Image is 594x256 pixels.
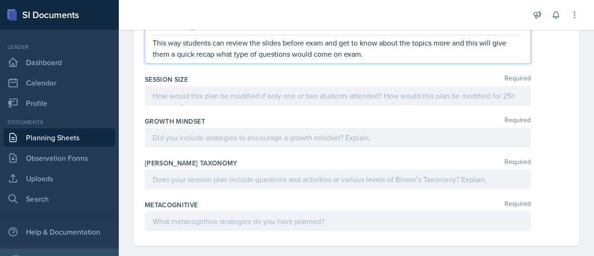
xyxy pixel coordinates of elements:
label: Metacognitive [145,200,198,210]
label: [PERSON_NAME] Taxonomy [145,158,238,168]
a: Observation Forms [4,149,115,167]
a: Profile [4,94,115,112]
span: Required [504,200,531,210]
div: Leader [4,43,115,51]
a: Search [4,190,115,208]
a: Planning Sheets [4,128,115,147]
div: Help & Documentation [4,223,115,241]
a: Dashboard [4,53,115,72]
span: Required [504,75,531,84]
span: Required [504,117,531,126]
div: Documents [4,118,115,126]
p: This way students can review the slides before exam and get to know about the topics more and thi... [153,37,523,59]
label: Growth Mindset [145,117,205,126]
a: Calendar [4,73,115,92]
label: Session Size [145,75,188,84]
a: Uploads [4,169,115,188]
span: Required [504,158,531,168]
